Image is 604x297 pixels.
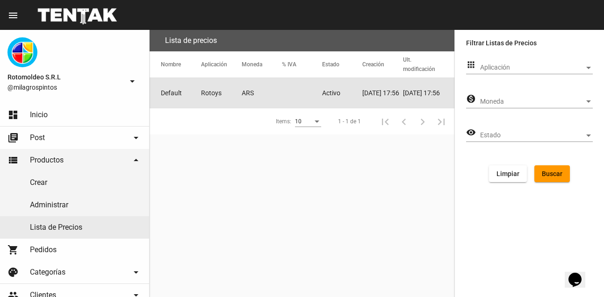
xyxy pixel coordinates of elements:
mat-cell: Default [150,78,201,108]
div: 1 - 1 de 1 [338,117,361,126]
mat-icon: visibility [466,127,476,138]
mat-select: Items: [295,119,321,125]
mat-icon: view_list [7,155,19,166]
span: Productos [30,156,64,165]
button: Última [432,112,451,131]
mat-icon: dashboard [7,109,19,120]
span: Pedidos [30,245,57,255]
span: Post [30,133,45,142]
span: Aplicación [480,64,584,71]
mat-cell: Activo [322,78,362,108]
label: Filtrar Listas de Precios [466,37,593,49]
button: Limpiar [489,165,527,182]
flou-section-header: Lista de precios [150,30,454,51]
mat-icon: shopping_cart [7,244,19,255]
mat-icon: palette [7,267,19,278]
mat-icon: monetization_on [466,93,476,105]
span: Moneda [480,98,584,106]
div: Items: [276,117,291,126]
mat-select: Estado [480,132,593,139]
mat-header-cell: Aplicación [201,51,241,78]
mat-select: Aplicación [480,64,593,71]
mat-icon: library_books [7,132,19,143]
button: Anterior [395,112,413,131]
img: 85f79f30-0cb5-4305-9472-3fd676a528fb.png [7,37,37,67]
span: Inicio [30,110,48,120]
button: Primera [376,112,395,131]
span: @milagrospintos [7,83,123,92]
iframe: chat widget [565,260,595,288]
mat-icon: arrow_drop_down [130,267,142,278]
mat-header-cell: Ult. modificación [403,51,454,78]
mat-header-cell: Nombre [150,51,201,78]
span: 10 [295,118,302,125]
mat-icon: arrow_drop_down [130,132,142,143]
span: Estado [480,132,584,139]
span: Rotomoldeo S.R.L [7,71,123,83]
mat-header-cell: % IVA [282,51,322,78]
mat-icon: apps [466,59,476,71]
mat-cell: ARS [242,78,282,108]
span: Buscar [542,170,562,177]
button: Buscar [534,165,570,182]
mat-cell: [DATE] 17:56 [362,78,403,108]
span: Limpiar [496,170,519,177]
mat-icon: menu [7,10,19,21]
button: Siguiente [413,112,432,131]
h3: Lista de precios [165,34,217,47]
mat-cell: [DATE] 17:56 [403,78,454,108]
mat-cell: Rotoys [201,78,241,108]
mat-select: Moneda [480,98,593,106]
mat-header-cell: Moneda [242,51,282,78]
mat-header-cell: Estado [322,51,362,78]
span: Categorías [30,268,65,277]
mat-icon: arrow_drop_down [127,76,138,87]
mat-header-cell: Creación [362,51,403,78]
mat-icon: arrow_drop_down [130,155,142,166]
